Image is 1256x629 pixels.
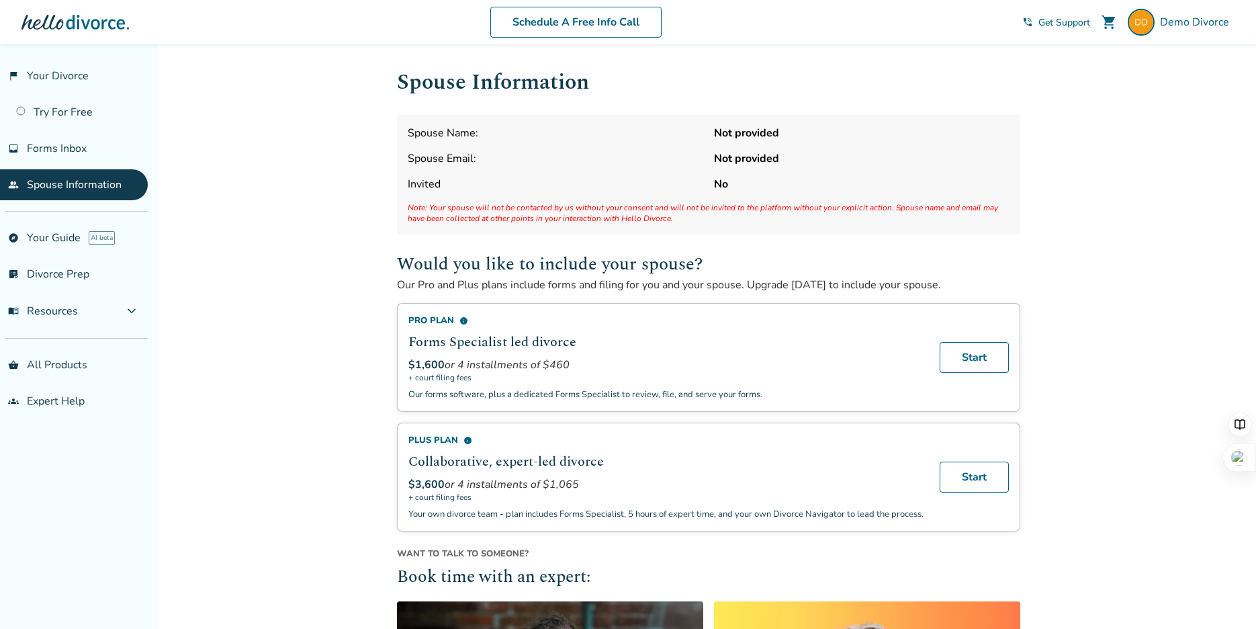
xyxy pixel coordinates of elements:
span: explore [8,233,19,243]
span: phone_in_talk [1022,17,1033,28]
div: Plus Plan [408,434,924,446]
span: $1,600 [408,358,445,372]
a: Start [940,462,1009,493]
span: info [459,317,468,325]
strong: Not provided [714,126,1010,140]
img: Demo Divorce [1128,9,1155,36]
div: or 4 installments of $460 [408,358,924,372]
p: Our Pro and Plus plans include forms and filing for you and your spouse. Upgrade [DATE] to includ... [397,278,1020,292]
span: shopping_cart [1101,14,1117,30]
div: or 4 installments of $1,065 [408,477,924,492]
span: flag_2 [8,71,19,81]
h1: Spouse Information [397,66,1020,99]
span: Resources [8,304,78,319]
span: shopping_basket [8,360,19,370]
span: Note: Your spouse will not be contacted by us without your consent and will not be invited to the... [408,202,1010,224]
span: Want to talk to someone? [397,548,1020,560]
span: Demo Divorce [1160,15,1235,30]
span: list_alt_check [8,269,19,280]
strong: No [714,177,1010,192]
span: people [8,179,19,190]
iframe: Chat Widget [1189,564,1256,629]
h2: Book time with an expert: [397,565,1020,591]
a: Start [940,342,1009,373]
a: Schedule A Free Info Call [490,7,662,38]
span: Spouse Email: [408,151,703,166]
a: phone_in_talkGet Support [1022,16,1090,29]
span: AI beta [89,231,115,245]
p: Your own divorce team - plan includes Forms Specialist, 5 hours of expert time, and your own Divo... [408,508,924,520]
h2: Would you like to include your spouse? [397,251,1020,278]
div: Pro Plan [408,314,924,327]
span: $3,600 [408,477,445,492]
span: + court filing fees [408,372,924,383]
span: Spouse Name: [408,126,703,140]
span: groups [8,396,19,407]
span: Invited [408,177,703,192]
span: info [463,436,472,445]
span: + court filing fees [408,492,924,503]
span: expand_more [124,303,140,319]
span: inbox [8,143,19,154]
span: Get Support [1038,16,1090,29]
strong: Not provided [714,151,1010,166]
span: menu_book [8,306,19,317]
span: Forms Inbox [27,141,87,156]
h2: Forms Specialist led divorce [408,332,924,352]
p: Our forms software, plus a dedicated Forms Specialist to review, file, and serve your forms. [408,388,924,401]
h2: Collaborative, expert-led divorce [408,452,924,472]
